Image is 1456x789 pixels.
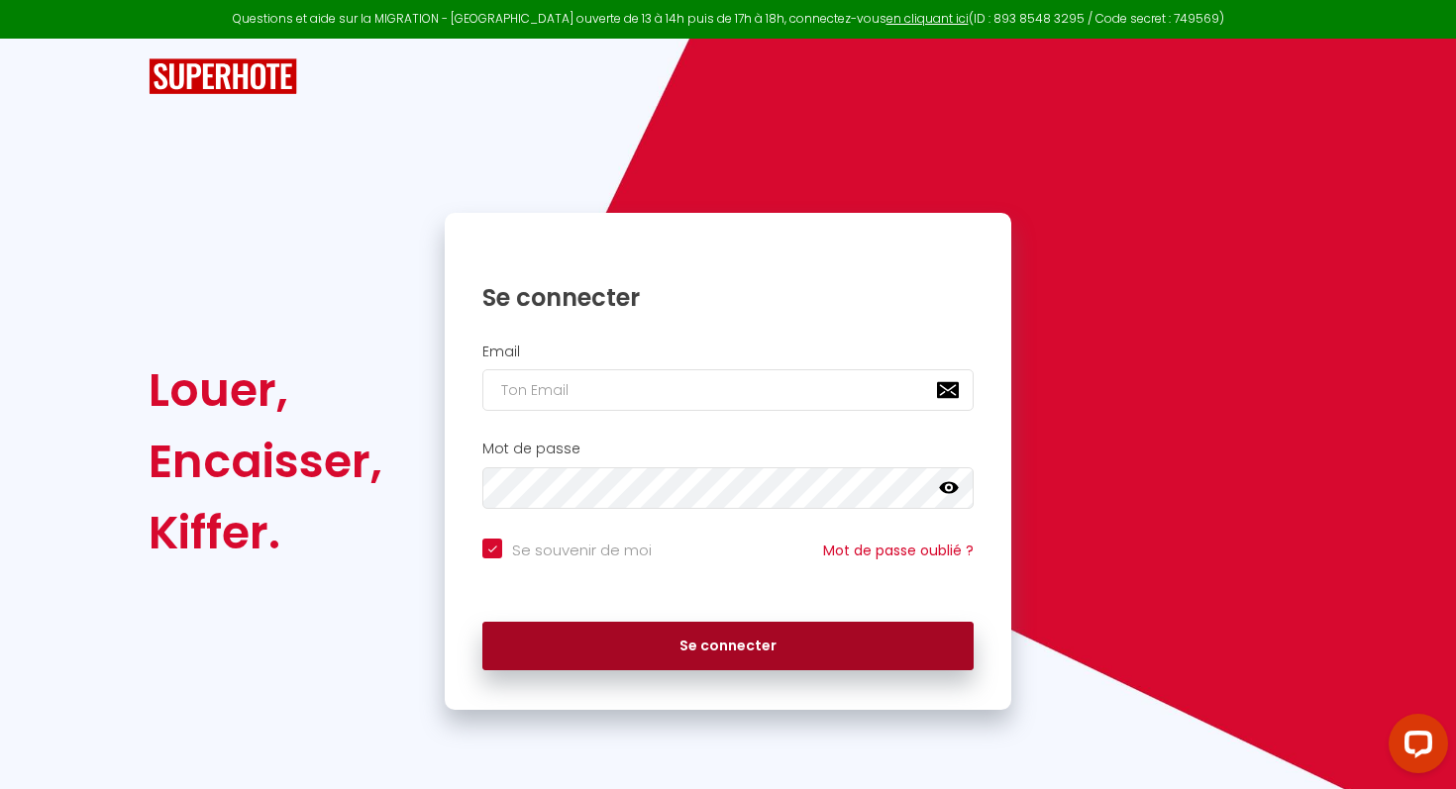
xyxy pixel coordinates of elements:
[482,282,974,313] h1: Se connecter
[482,622,974,671] button: Se connecter
[886,10,969,27] a: en cliquant ici
[149,426,382,497] div: Encaisser,
[1373,706,1456,789] iframe: LiveChat chat widget
[149,354,382,426] div: Louer,
[482,369,974,411] input: Ton Email
[482,344,974,360] h2: Email
[149,497,382,568] div: Kiffer.
[482,441,974,457] h2: Mot de passe
[823,541,974,560] a: Mot de passe oublié ?
[149,58,297,95] img: SuperHote logo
